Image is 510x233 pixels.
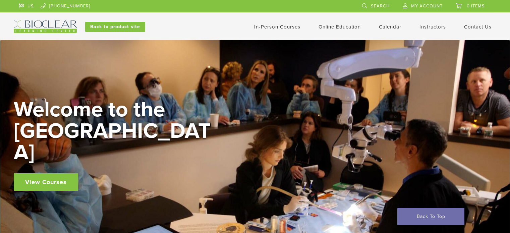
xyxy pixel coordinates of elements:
a: Online Education [319,24,361,30]
a: View Courses [14,173,78,191]
a: Back to product site [85,22,145,32]
a: Instructors [419,24,446,30]
span: My Account [411,3,443,9]
a: Contact Us [464,24,492,30]
img: Bioclear [14,20,77,33]
span: 0 items [467,3,485,9]
a: In-Person Courses [254,24,300,30]
a: Back To Top [397,208,464,225]
h2: Welcome to the [GEOGRAPHIC_DATA] [14,99,215,163]
span: Search [371,3,390,9]
a: Calendar [379,24,401,30]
